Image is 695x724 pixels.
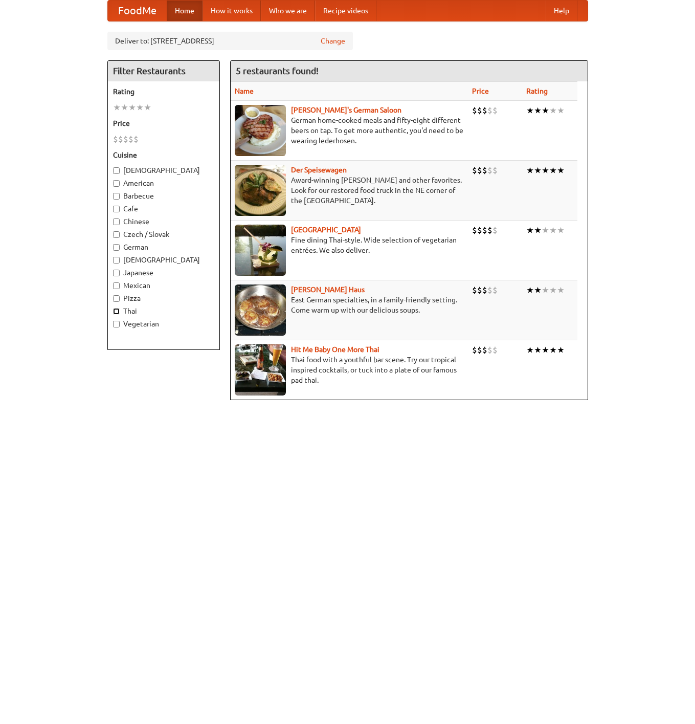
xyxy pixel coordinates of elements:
li: ★ [113,102,121,113]
input: Japanese [113,270,120,276]
li: ★ [144,102,151,113]
a: [PERSON_NAME]'s German Saloon [291,106,401,114]
label: Mexican [113,280,214,291]
li: ★ [549,344,557,356]
p: German home-cooked meals and fifty-eight different beers on tap. To get more authentic, you'd nee... [235,115,464,146]
input: German [113,244,120,251]
li: $ [128,134,133,145]
li: ★ [534,284,542,296]
label: Pizza [113,293,214,303]
b: Der Speisewagen [291,166,347,174]
img: speisewagen.jpg [235,165,286,216]
input: Cafe [113,206,120,212]
label: Czech / Slovak [113,229,214,239]
li: $ [482,344,487,356]
li: ★ [534,225,542,236]
li: ★ [136,102,144,113]
li: ★ [542,165,549,176]
li: $ [477,225,482,236]
input: Thai [113,308,120,315]
li: ★ [549,165,557,176]
a: Recipe videos [315,1,376,21]
img: kohlhaus.jpg [235,284,286,336]
li: $ [492,344,498,356]
li: $ [482,165,487,176]
h5: Price [113,118,214,128]
li: $ [492,165,498,176]
li: $ [477,105,482,116]
li: $ [482,284,487,296]
li: ★ [542,344,549,356]
label: Barbecue [113,191,214,201]
a: Rating [526,87,548,95]
a: FoodMe [108,1,167,21]
li: ★ [557,225,565,236]
a: [GEOGRAPHIC_DATA] [291,226,361,234]
input: [DEMOGRAPHIC_DATA] [113,257,120,264]
img: babythai.jpg [235,344,286,396]
li: $ [492,284,498,296]
li: $ [477,284,482,296]
input: Mexican [113,282,120,289]
input: Vegetarian [113,321,120,327]
li: $ [487,284,492,296]
li: ★ [121,102,128,113]
input: Pizza [113,295,120,302]
li: ★ [542,225,549,236]
li: $ [113,134,118,145]
li: ★ [526,225,534,236]
p: Fine dining Thai-style. Wide selection of vegetarian entrées. We also deliver. [235,235,464,255]
a: Name [235,87,254,95]
li: ★ [557,344,565,356]
img: esthers.jpg [235,105,286,156]
ng-pluralize: 5 restaurants found! [236,66,319,76]
li: $ [123,134,128,145]
li: $ [487,105,492,116]
label: Thai [113,306,214,316]
li: ★ [534,105,542,116]
input: Barbecue [113,193,120,200]
li: $ [477,165,482,176]
label: Vegetarian [113,319,214,329]
li: $ [133,134,139,145]
li: $ [477,344,482,356]
p: East German specialties, in a family-friendly setting. Come warm up with our delicious soups. [235,295,464,315]
li: $ [472,165,477,176]
a: Price [472,87,489,95]
a: Who we are [261,1,315,21]
li: $ [482,105,487,116]
li: ★ [542,284,549,296]
a: How it works [203,1,261,21]
a: Hit Me Baby One More Thai [291,345,379,354]
label: German [113,242,214,252]
li: ★ [128,102,136,113]
li: $ [487,165,492,176]
li: ★ [557,105,565,116]
li: $ [472,284,477,296]
p: Award-winning [PERSON_NAME] and other favorites. Look for our restored food truck in the NE corne... [235,175,464,206]
input: [DEMOGRAPHIC_DATA] [113,167,120,174]
li: $ [472,105,477,116]
li: ★ [549,225,557,236]
li: $ [492,225,498,236]
li: ★ [534,344,542,356]
li: $ [487,344,492,356]
li: ★ [557,284,565,296]
li: ★ [526,165,534,176]
li: ★ [534,165,542,176]
li: ★ [557,165,565,176]
label: Cafe [113,204,214,214]
label: Chinese [113,216,214,227]
h4: Filter Restaurants [108,61,219,81]
li: $ [472,344,477,356]
li: $ [472,225,477,236]
input: Czech / Slovak [113,231,120,238]
a: [PERSON_NAME] Haus [291,286,365,294]
li: $ [482,225,487,236]
li: ★ [549,105,557,116]
a: Change [321,36,345,46]
p: Thai food with a youthful bar scene. Try our tropical inspired cocktails, or tuck into a plate of... [235,355,464,385]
